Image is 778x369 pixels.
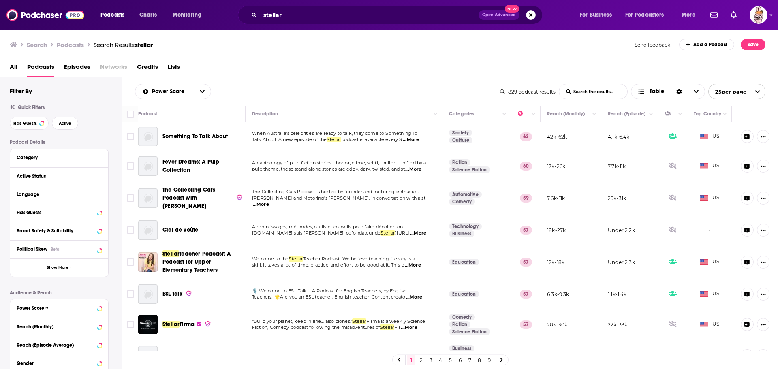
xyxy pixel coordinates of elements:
span: ...More [405,166,421,173]
img: My Digital Farmer Podcast [138,346,158,365]
div: 829 podcast results [500,89,556,95]
button: open menu [620,9,676,21]
p: 6.3k-9.3k [547,291,569,298]
span: Table [650,89,664,94]
a: Something To Talk About [162,132,228,141]
img: Fever Dreams: A Pulp Collection [138,156,158,176]
span: Show More [47,265,68,270]
div: Gender [17,360,95,366]
p: 12k-18k [547,259,564,266]
a: The Collecting Cars Podcast with [PERSON_NAME] [162,186,243,210]
p: 60 [520,162,532,170]
div: Reach (Episode Average) [17,342,95,348]
span: Talk About. A new episode of the [252,137,327,142]
input: Search podcasts, credits, & more... [260,9,479,21]
button: Political SkewBeta [17,244,102,254]
p: 25k-31k [608,195,626,202]
a: Clef de voûte [138,220,158,240]
span: Power Score [152,89,187,94]
span: Quick Filters [18,105,45,110]
div: Search podcasts, credits, & more... [246,6,550,24]
a: Show notifications dropdown [707,8,721,22]
p: 22k-33k [608,321,627,328]
button: Show More Button [757,224,769,237]
p: 42k-62k [547,133,567,140]
a: Automotive [449,191,482,198]
span: ESL talk [162,290,182,297]
span: Firma is a weekly Science [366,318,425,324]
span: Active [59,121,71,126]
button: open menu [676,9,705,21]
button: Column Actions [720,109,730,119]
div: Reach (Monthly) [17,324,95,330]
span: Toggle select row [127,226,134,234]
a: Lists [168,60,180,77]
a: Fiction [449,321,470,328]
a: Fiction [449,159,470,166]
button: Brand Safety & Suitability [17,226,102,236]
span: ...More [403,137,419,143]
span: Fir [394,324,400,330]
iframe: Intercom live chat [750,341,770,361]
h2: Filter By [10,87,32,95]
img: User Profile [750,6,767,24]
span: Stellar [352,318,366,324]
span: Teacher Podcast! We believe teaching literacy is a [303,256,415,262]
img: The Collecting Cars Podcast with Chris Harris [138,188,158,208]
img: Something To Talk About [138,127,158,146]
div: Reach (Episode) [608,109,645,119]
span: Monitoring [173,9,201,21]
p: 7.7k-11k [608,163,626,170]
a: Business [449,230,474,237]
button: Send feedback [632,41,673,48]
button: Show More Button [757,256,769,269]
button: Active Status [17,171,102,181]
a: Education [449,291,479,297]
span: “Build your planet, keep in line… also clones." [252,318,352,324]
span: Stellar [327,137,341,142]
div: Power Score [518,109,529,119]
button: Gender [17,358,102,368]
span: Fever Dreams: A Pulp Collection [162,158,219,173]
button: Has Guests [17,207,102,218]
img: Podchaser - Follow, Share and Rate Podcasts [6,7,84,23]
a: Stellar Teacher Podcast: A Podcast for Upper Elementary Teachers [138,252,158,272]
img: verified Badge [205,320,211,327]
button: Show More Button [757,130,769,143]
button: Has Guests [10,117,49,130]
span: Toggle select row [127,133,134,140]
a: Technology [449,223,482,230]
button: Column Actions [500,109,509,119]
span: [DOMAIN_NAME] suis [PERSON_NAME], cofondateur de [252,230,380,236]
a: 5 [446,355,454,365]
div: Beta [51,247,60,252]
span: - [708,226,711,235]
span: Toggle select row [127,290,134,298]
a: Add a Podcast [679,39,735,50]
span: ...More [405,262,421,269]
span: Clef de voûte [162,226,198,233]
span: Podcasts [100,9,124,21]
span: The Collecting Cars Podcast is hosted by founder and motoring enthusiast [252,189,419,194]
span: Toggle select row [127,162,134,170]
span: When Australia's celebrities are ready to talk, they come to Something To [252,130,418,136]
span: Episodes [64,60,90,77]
img: verified Badge [186,290,192,297]
a: 3 [427,355,435,365]
button: Choose View [631,84,705,99]
img: verified Badge [236,194,243,201]
span: US [700,258,720,266]
span: ...More [401,324,417,331]
span: Toggle select row [127,194,134,202]
span: [PERSON_NAME] and Motoring’s [PERSON_NAME], in conversation with a st [252,195,425,201]
button: Open AdvancedNew [479,10,519,20]
span: An anthology of pulp fiction stories - horror, crime, sci-fi, thriller - unified by a [252,160,426,166]
div: Top Country [694,109,721,119]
